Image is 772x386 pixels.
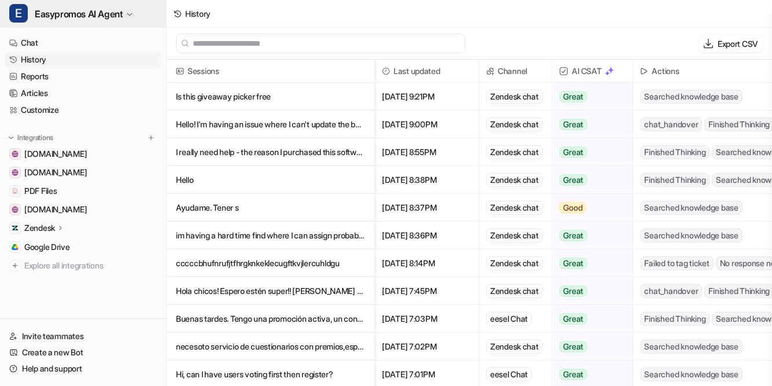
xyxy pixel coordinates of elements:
span: Searched knowledge base [640,229,742,242]
span: Easypromos AI Agent [35,6,123,22]
a: www.notion.com[DOMAIN_NAME] [5,146,161,162]
span: Great [559,369,587,380]
span: [DATE] 8:55PM [380,138,474,166]
span: chat_handover [640,117,702,131]
button: Great [552,222,626,249]
p: Ayudame. Tener s [176,194,365,222]
p: Is this giveaway picker free [176,83,365,111]
a: PDF FilesPDF Files [5,183,161,199]
span: Explore all integrations [24,256,157,275]
p: necesoto servicio de cuestionarios con premios,especificamente para realizar una [176,333,365,361]
a: Chat [5,35,161,51]
h2: Actions [652,60,679,83]
div: Zendesk chat [486,173,543,187]
a: easypromos-apiref.redoc.ly[DOMAIN_NAME] [5,164,161,181]
span: Searched knowledge base [640,90,742,104]
a: Google DriveGoogle Drive [5,239,161,255]
img: www.easypromosapp.com [12,206,19,213]
img: Zendesk [12,225,19,231]
span: [DATE] 8:37PM [380,194,474,222]
span: [DATE] 9:21PM [380,83,474,111]
span: PDF Files [24,185,57,197]
a: Customize [5,102,161,118]
div: Zendesk chat [486,229,543,242]
span: Great [559,91,587,102]
button: Export CSV [699,35,763,52]
span: Great [559,285,587,297]
span: [DATE] 8:36PM [380,222,474,249]
span: Great [559,258,587,269]
img: menu_add.svg [147,134,155,142]
button: Great [552,249,626,277]
p: Hello [176,166,365,194]
span: Great [559,341,587,352]
button: Great [552,277,626,305]
button: Integrations [5,132,57,144]
span: Finished Thinking [640,312,709,326]
img: easypromos-apiref.redoc.ly [12,169,19,176]
span: Good [559,202,586,214]
a: Help and support [5,361,161,377]
p: I really need help - the reason I purchased this software was for the probabilit [176,138,365,166]
div: History [185,8,211,20]
span: Searched knowledge base [640,201,742,215]
span: Searched knowledge base [640,367,742,381]
span: Great [559,146,587,158]
a: Explore all integrations [5,258,161,274]
a: www.easypromosapp.com[DOMAIN_NAME] [5,201,161,218]
img: www.notion.com [12,150,19,157]
a: Articles [5,85,161,101]
span: Failed to tag ticket [640,256,713,270]
p: Hello! I'm having an issue where I can't update the boxes in Email Settings in a [176,111,365,138]
div: Zendesk chat [486,256,543,270]
p: im having a hard time find where I can assign probability by prize [176,222,365,249]
p: Export CSV [718,38,758,50]
span: Great [559,230,587,241]
span: Last updated [380,60,474,83]
button: Good [552,194,626,222]
div: Zendesk chat [486,145,543,159]
button: Great [552,166,626,194]
button: Great [552,138,626,166]
button: Great [552,111,626,138]
div: eesel Chat [486,367,532,381]
span: [DATE] 9:00PM [380,111,474,138]
img: PDF Files [12,188,19,194]
div: Zendesk chat [486,284,543,298]
span: Great [559,313,587,325]
a: Create a new Bot [5,344,161,361]
span: [DOMAIN_NAME] [24,204,87,215]
button: Great [552,333,626,361]
a: Invite teammates [5,328,161,344]
div: Zendesk chat [486,340,543,354]
span: Great [559,174,587,186]
span: Searched knowledge base [640,340,742,354]
span: Finished Thinking [640,173,709,187]
div: eesel Chat [486,312,532,326]
span: [DATE] 8:14PM [380,249,474,277]
span: Sessions [171,60,370,83]
a: History [5,52,161,68]
button: Great [552,305,626,333]
span: [DATE] 8:38PM [380,166,474,194]
p: Hola chicos! Espero estén super!! [PERSON_NAME] por aquí. Tengo 3 consultas para hacerle [176,277,365,305]
span: Google Drive [24,241,70,253]
div: Zendesk chat [486,201,543,215]
span: Channel [484,60,547,83]
img: Google Drive [12,244,19,251]
span: chat_handover [640,284,702,298]
p: Buenas tardes. Tengo una promoción activa, un concurso de votación (sin votacion [176,305,365,333]
p: Integrations [17,133,53,142]
span: Great [559,119,587,130]
img: explore all integrations [9,260,21,271]
button: Great [552,83,626,111]
p: cccccbhufnrufjtfhrgknkeklecugftkvjlercuhldgu [176,249,365,277]
span: Finished Thinking [640,145,709,159]
span: [DATE] 7:45PM [380,277,474,305]
span: [DATE] 7:03PM [380,305,474,333]
span: E [9,4,28,23]
p: Zendesk [24,222,55,234]
div: Zendesk chat [486,90,543,104]
span: AI CSAT [557,60,628,83]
